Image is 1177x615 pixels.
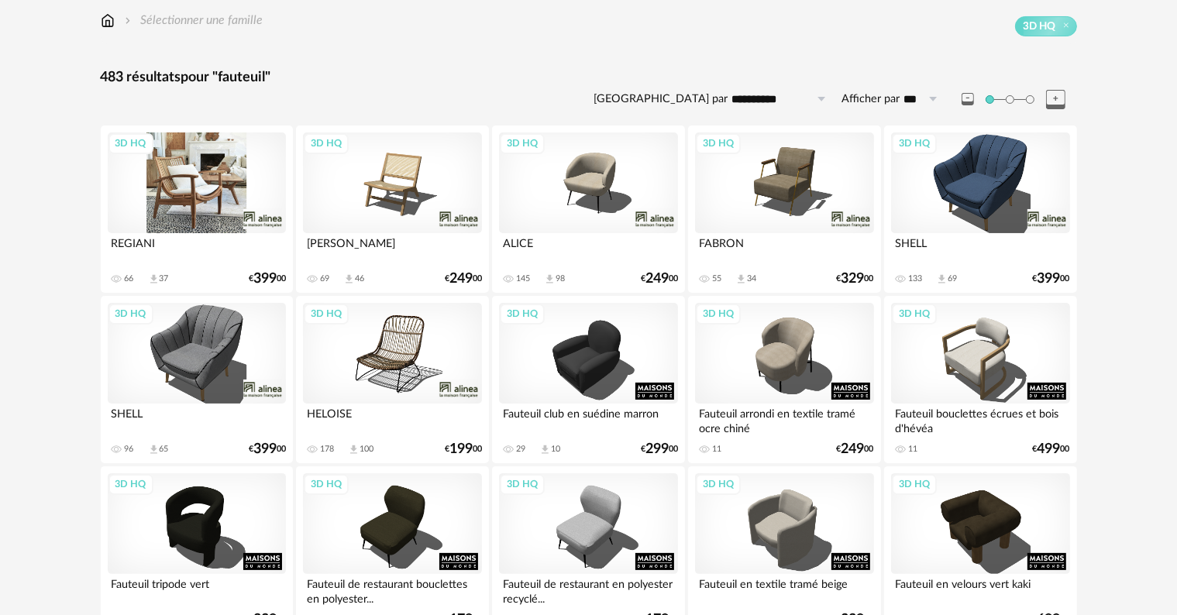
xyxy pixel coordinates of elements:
[841,273,865,284] span: 329
[499,574,677,605] div: Fauteuil de restaurant en polyester recyclé...
[249,444,286,455] div: € 00
[360,444,373,455] div: 100
[449,273,473,284] span: 249
[125,444,134,455] div: 96
[492,296,684,463] a: 3D HQ Fauteuil club en suédine marron 29 Download icon 10 €29900
[516,273,530,284] div: 145
[303,404,481,435] div: HELOISE
[304,304,349,324] div: 3D HQ
[842,92,900,107] label: Afficher par
[160,273,169,284] div: 37
[884,296,1076,463] a: 3D HQ Fauteuil bouclettes écrues et bois d'hévéa 11 €49900
[108,574,286,605] div: Fauteuil tripode vert
[696,133,741,153] div: 3D HQ
[908,444,917,455] div: 11
[892,474,937,494] div: 3D HQ
[688,125,880,293] a: 3D HQ FABRON 55 Download icon 34 €32900
[500,304,545,324] div: 3D HQ
[101,125,293,293] a: 3D HQ REGIANI 66 Download icon 37 €39900
[747,273,756,284] div: 34
[556,273,565,284] div: 98
[296,125,488,293] a: 3D HQ [PERSON_NAME] 69 Download icon 46 €24900
[492,125,684,293] a: 3D HQ ALICE 145 Download icon 98 €24900
[304,133,349,153] div: 3D HQ
[539,444,551,455] span: Download icon
[108,133,153,153] div: 3D HQ
[253,444,277,455] span: 399
[101,296,293,463] a: 3D HQ SHELL 96 Download icon 65 €39900
[500,474,545,494] div: 3D HQ
[499,404,677,435] div: Fauteuil club en suédine marron
[122,12,134,29] img: svg+xml;base64,PHN2ZyB3aWR0aD0iMTYiIGhlaWdodD0iMTYiIHZpZXdCb3g9IjAgMCAxNiAxNiIgZmlsbD0ibm9uZSIgeG...
[148,273,160,285] span: Download icon
[891,233,1069,264] div: SHELL
[108,233,286,264] div: REGIANI
[343,273,355,285] span: Download icon
[108,304,153,324] div: 3D HQ
[936,273,948,285] span: Download icon
[303,233,481,264] div: [PERSON_NAME]
[891,404,1069,435] div: Fauteuil bouclettes écrues et bois d'hévéa
[445,444,482,455] div: € 00
[125,273,134,284] div: 66
[712,444,721,455] div: 11
[1038,273,1061,284] span: 399
[296,296,488,463] a: 3D HQ HELOISE 178 Download icon 100 €19900
[320,444,334,455] div: 178
[320,273,329,284] div: 69
[884,125,1076,293] a: 3D HQ SHELL 133 Download icon 69 €39900
[551,444,560,455] div: 10
[891,574,1069,605] div: Fauteuil en velours vert kaki
[160,444,169,455] div: 65
[892,133,937,153] div: 3D HQ
[544,273,556,285] span: Download icon
[695,404,873,435] div: Fauteuil arrondi en textile tramé ocre chiné
[712,273,721,284] div: 55
[148,444,160,455] span: Download icon
[348,444,360,455] span: Download icon
[1033,444,1070,455] div: € 00
[1024,19,1056,33] span: 3D HQ
[594,92,728,107] label: [GEOGRAPHIC_DATA] par
[303,574,481,605] div: Fauteuil de restaurant bouclettes en polyester...
[735,273,747,285] span: Download icon
[249,273,286,284] div: € 00
[696,474,741,494] div: 3D HQ
[445,273,482,284] div: € 00
[101,12,115,29] img: svg+xml;base64,PHN2ZyB3aWR0aD0iMTYiIGhlaWdodD0iMTciIHZpZXdCb3g9IjAgMCAxNiAxNyIgZmlsbD0ibm9uZSIgeG...
[948,273,957,284] div: 69
[645,273,669,284] span: 249
[516,444,525,455] div: 29
[1033,273,1070,284] div: € 00
[122,12,263,29] div: Sélectionner une famille
[688,296,880,463] a: 3D HQ Fauteuil arrondi en textile tramé ocre chiné 11 €24900
[695,233,873,264] div: FABRON
[101,69,1077,87] div: 483 résultats
[841,444,865,455] span: 249
[253,273,277,284] span: 399
[108,474,153,494] div: 3D HQ
[304,474,349,494] div: 3D HQ
[645,444,669,455] span: 299
[181,70,271,84] span: pour "fauteuil"
[908,273,922,284] div: 133
[837,273,874,284] div: € 00
[500,133,545,153] div: 3D HQ
[1038,444,1061,455] span: 499
[695,574,873,605] div: Fauteuil en textile tramé beige
[355,273,364,284] div: 46
[499,233,677,264] div: ALICE
[641,273,678,284] div: € 00
[641,444,678,455] div: € 00
[837,444,874,455] div: € 00
[696,304,741,324] div: 3D HQ
[892,304,937,324] div: 3D HQ
[108,404,286,435] div: SHELL
[449,444,473,455] span: 199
